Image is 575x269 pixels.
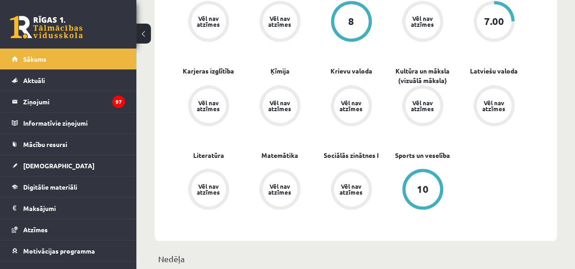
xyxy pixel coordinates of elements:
a: Sociālās zinātnes I [324,151,379,160]
a: Motivācijas programma [12,240,125,261]
a: Vēl nav atzīmes [244,169,315,211]
a: Ķīmija [270,66,290,76]
a: Vēl nav atzīmes [244,1,315,44]
a: Sports un veselība [395,151,450,160]
i: 97 [112,96,125,108]
div: Vēl nav atzīmes [267,183,293,195]
legend: Ziņojumi [23,91,125,112]
a: Aktuāli [12,70,125,91]
a: Karjeras izglītība [183,66,234,76]
a: Mācību resursi [12,134,125,155]
div: Vēl nav atzīmes [196,183,221,195]
a: Vēl nav atzīmes [458,85,530,128]
div: Vēl nav atzīmes [339,100,364,112]
a: Informatīvie ziņojumi [12,112,125,133]
span: Aktuāli [23,76,45,84]
div: Vēl nav atzīmes [481,100,507,112]
a: Matemātika [261,151,298,160]
div: 8 [348,16,354,26]
a: Vēl nav atzīmes [173,169,244,211]
a: [DEMOGRAPHIC_DATA] [12,155,125,176]
p: Nedēļa [158,253,553,265]
a: Vēl nav atzīmes [387,1,458,44]
div: Vēl nav atzīmes [410,100,435,112]
span: Mācību resursi [23,140,67,148]
a: Literatūra [193,151,224,160]
a: Maksājumi [12,198,125,219]
a: Latviešu valoda [470,66,518,76]
div: Vēl nav atzīmes [196,100,221,112]
span: Digitālie materiāli [23,183,77,191]
span: Motivācijas programma [23,247,95,255]
a: Vēl nav atzīmes [315,85,387,128]
a: 8 [315,1,387,44]
span: [DEMOGRAPHIC_DATA] [23,161,95,170]
a: Ziņojumi97 [12,91,125,112]
legend: Informatīvie ziņojumi [23,112,125,133]
a: Digitālie materiāli [12,176,125,197]
a: 7.00 [458,1,530,44]
a: Vēl nav atzīmes [315,169,387,211]
div: Vēl nav atzīmes [267,15,293,27]
a: Atzīmes [12,219,125,240]
span: Atzīmes [23,225,48,234]
a: Vēl nav atzīmes [387,85,458,128]
div: Vēl nav atzīmes [410,15,435,27]
span: Sākums [23,55,46,63]
a: Vēl nav atzīmes [244,85,315,128]
div: 10 [417,184,429,194]
a: Krievu valoda [330,66,372,76]
a: Vēl nav atzīmes [173,1,244,44]
div: 7.00 [484,16,504,26]
a: Sākums [12,49,125,69]
a: Kultūra un māksla (vizuālā māksla) [387,66,458,85]
div: Vēl nav atzīmes [196,15,221,27]
a: Vēl nav atzīmes [173,85,244,128]
div: Vēl nav atzīmes [339,183,364,195]
legend: Maksājumi [23,198,125,219]
div: Vēl nav atzīmes [267,100,293,112]
a: Rīgas 1. Tālmācības vidusskola [10,16,83,39]
a: 10 [387,169,458,211]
